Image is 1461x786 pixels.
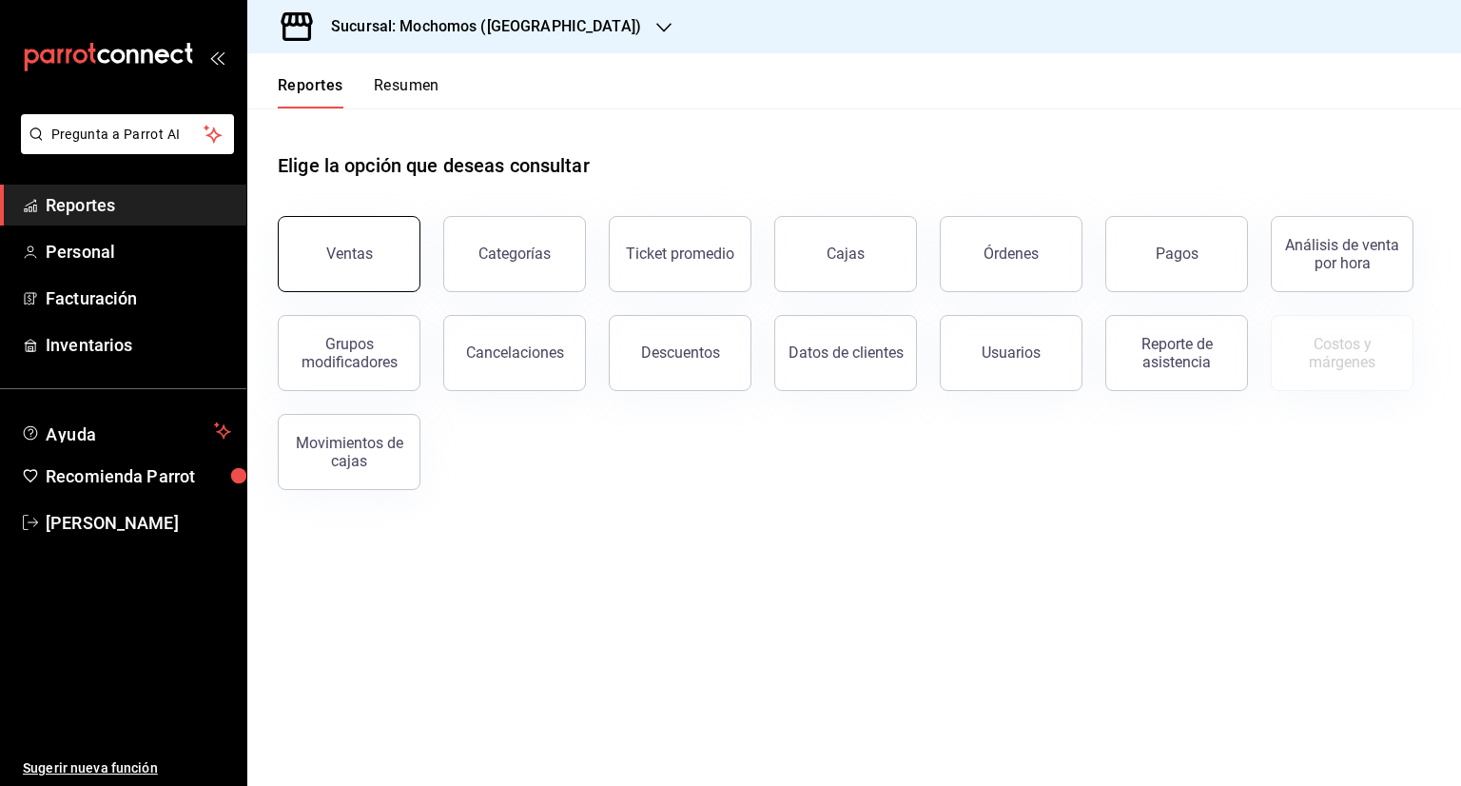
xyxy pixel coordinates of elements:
[51,125,205,145] span: Pregunta a Parrot AI
[46,510,231,536] span: [PERSON_NAME]
[316,15,641,38] h3: Sucursal: Mochomos ([GEOGRAPHIC_DATA])
[641,344,720,362] div: Descuentos
[374,76,439,108] button: Resumen
[278,151,590,180] h1: Elige la opción que deseas consultar
[789,344,904,362] div: Datos de clientes
[827,243,866,265] div: Cajas
[626,245,734,263] div: Ticket promedio
[21,114,234,154] button: Pregunta a Parrot AI
[609,315,751,391] button: Descuentos
[23,758,231,778] span: Sugerir nueva función
[278,216,420,292] button: Ventas
[982,344,1041,362] div: Usuarios
[209,49,224,65] button: open_drawer_menu
[13,138,234,158] a: Pregunta a Parrot AI
[774,315,917,391] button: Datos de clientes
[46,332,231,358] span: Inventarios
[46,463,231,489] span: Recomienda Parrot
[326,245,373,263] div: Ventas
[1118,335,1236,371] div: Reporte de asistencia
[443,315,586,391] button: Cancelaciones
[278,76,343,108] button: Reportes
[466,344,564,362] div: Cancelaciones
[46,239,231,265] span: Personal
[984,245,1039,263] div: Órdenes
[290,434,408,470] div: Movimientos de cajas
[46,420,206,442] span: Ayuda
[278,414,420,490] button: Movimientos de cajas
[1271,216,1413,292] button: Análisis de venta por hora
[1156,245,1198,263] div: Pagos
[443,216,586,292] button: Categorías
[940,315,1082,391] button: Usuarios
[1283,335,1401,371] div: Costos y márgenes
[46,192,231,218] span: Reportes
[46,285,231,311] span: Facturación
[774,216,917,292] a: Cajas
[1271,315,1413,391] button: Contrata inventarios para ver este reporte
[1105,216,1248,292] button: Pagos
[1105,315,1248,391] button: Reporte de asistencia
[290,335,408,371] div: Grupos modificadores
[609,216,751,292] button: Ticket promedio
[1283,236,1401,272] div: Análisis de venta por hora
[278,76,439,108] div: navigation tabs
[278,315,420,391] button: Grupos modificadores
[478,245,551,263] div: Categorías
[940,216,1082,292] button: Órdenes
